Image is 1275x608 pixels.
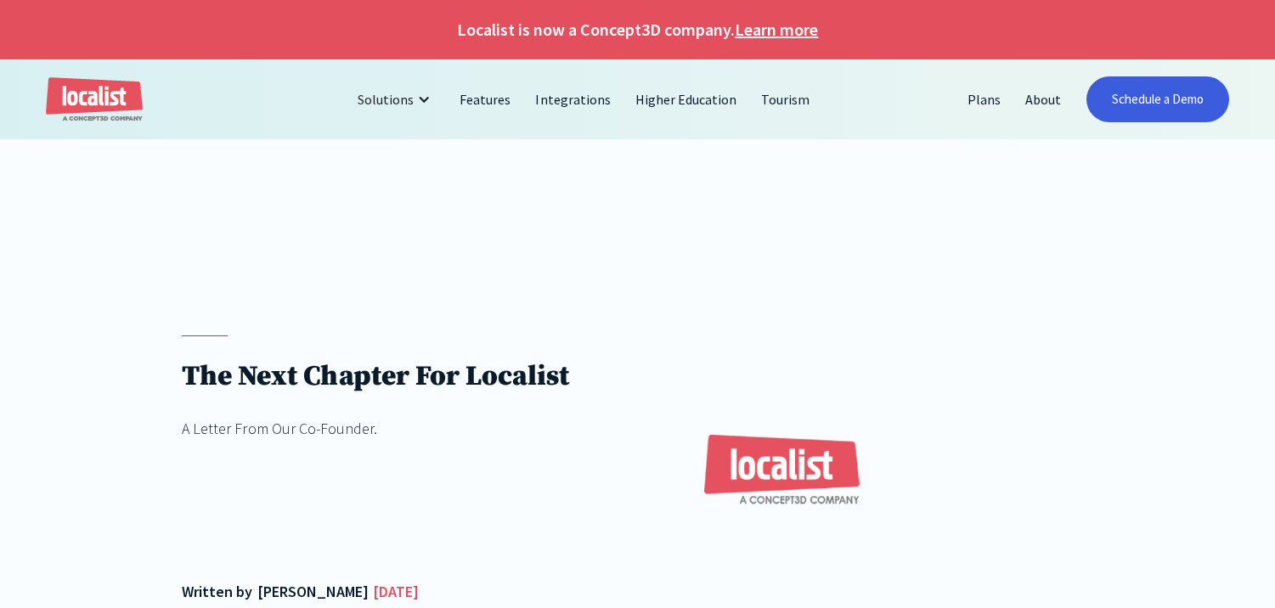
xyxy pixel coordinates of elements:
a: About [1013,79,1074,120]
div: [DATE] [373,580,419,603]
a: Learn more [735,17,818,42]
div: Written by [182,580,252,603]
div: A Letter From Our Co-Founder. [182,417,568,440]
div: Solutions [358,89,414,110]
a: Integrations [523,79,623,120]
div: Solutions [345,79,448,120]
a: Features [448,79,523,120]
a: Plans [956,79,1013,120]
h1: The Next Chapter For Localist [182,359,568,394]
a: home [46,77,143,122]
a: Schedule a Demo [1086,76,1229,122]
a: Higher Education [623,79,749,120]
div: [PERSON_NAME] [257,580,369,603]
a: Tourism [749,79,822,120]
